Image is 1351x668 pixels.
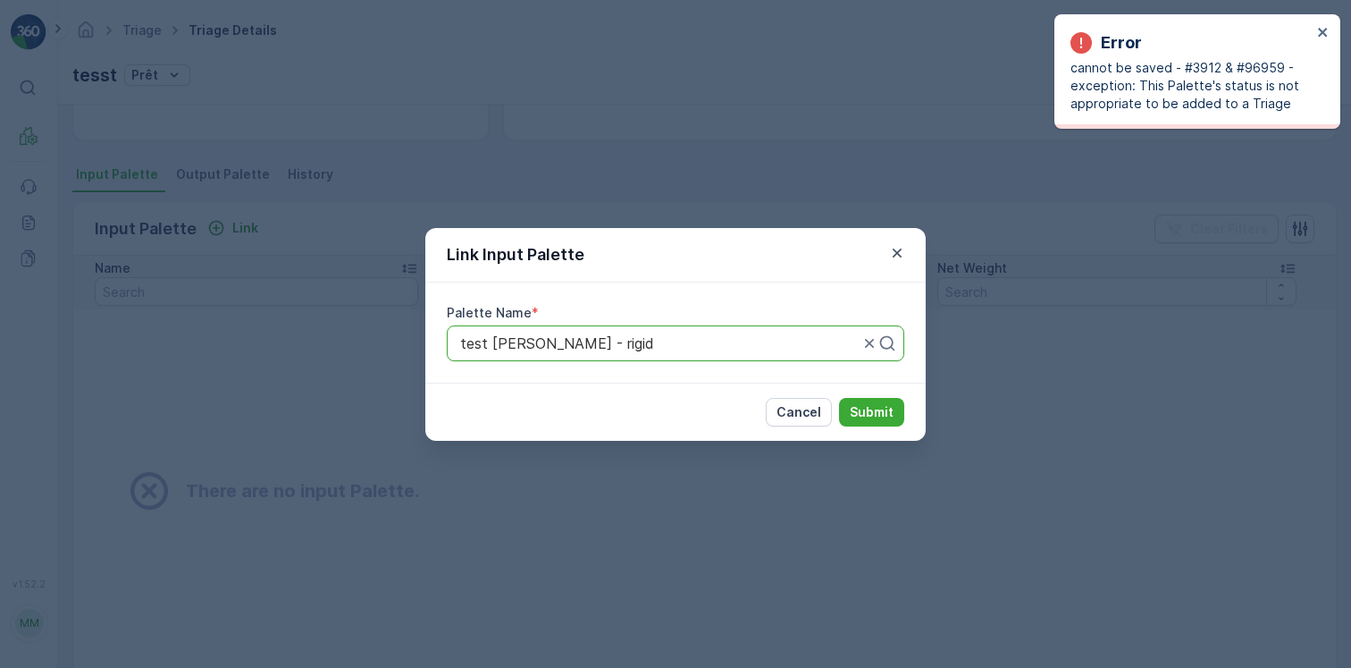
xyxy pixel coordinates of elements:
[447,305,532,320] label: Palette Name
[766,398,832,427] button: Cancel
[1317,25,1330,42] button: close
[776,403,821,421] p: Cancel
[850,403,894,421] p: Submit
[447,242,584,267] p: Link Input Palette
[839,398,904,427] button: Submit
[1101,30,1142,55] p: Error
[1070,59,1312,113] p: cannot be saved - #3912 & #96959 - exception: This Palette's status is not appropriate to be adde...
